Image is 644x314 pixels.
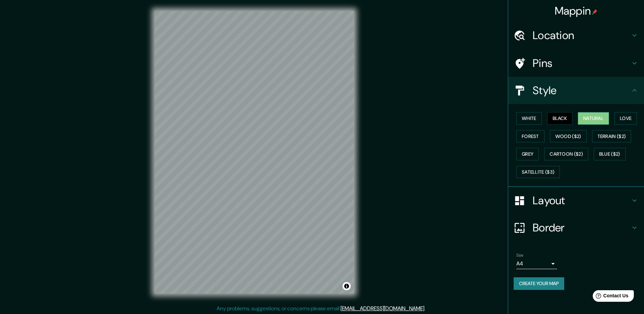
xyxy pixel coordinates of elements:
div: . [426,304,428,313]
div: Border [508,214,644,241]
h4: Style [533,84,630,97]
button: Black [547,112,573,125]
h4: Location [533,29,630,42]
div: Pins [508,50,644,77]
h4: Mappin [555,4,598,18]
canvas: Map [154,11,354,294]
button: Cartoon ($2) [544,148,588,160]
h4: Pins [533,56,630,70]
button: Satellite ($3) [516,166,560,178]
button: Toggle attribution [343,282,351,290]
button: Create your map [514,277,564,290]
img: pin-icon.png [592,9,597,15]
div: Layout [508,187,644,214]
h4: Layout [533,194,630,207]
iframe: Help widget launcher [584,287,637,307]
button: White [516,112,542,125]
button: Love [614,112,637,125]
button: Natural [578,112,609,125]
div: Location [508,22,644,49]
p: Any problems, suggestions, or concerns please email . [217,304,425,313]
div: Style [508,77,644,104]
label: Size [516,252,523,258]
a: [EMAIL_ADDRESS][DOMAIN_NAME] [341,305,424,312]
button: Blue ($2) [594,148,626,160]
button: Forest [516,130,545,143]
div: A4 [516,258,557,269]
h4: Border [533,221,630,234]
button: Grey [516,148,539,160]
button: Wood ($2) [550,130,587,143]
div: . [425,304,426,313]
button: Terrain ($2) [592,130,631,143]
